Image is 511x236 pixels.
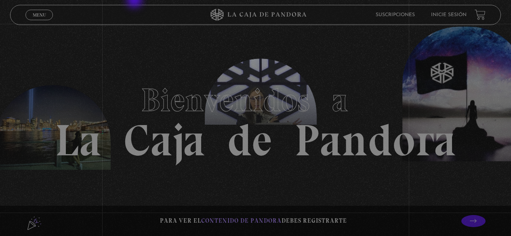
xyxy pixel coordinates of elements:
span: Bienvenidos a [141,81,370,119]
a: View your shopping cart [475,9,486,20]
span: contenido de Pandora [201,217,282,224]
a: Inicie sesión [431,13,467,17]
span: Menu [33,13,46,17]
span: Cerrar [30,19,49,25]
a: Suscripciones [376,13,415,17]
p: Para ver el debes registrarte [160,215,347,226]
h1: La Caja de Pandora [55,74,456,163]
